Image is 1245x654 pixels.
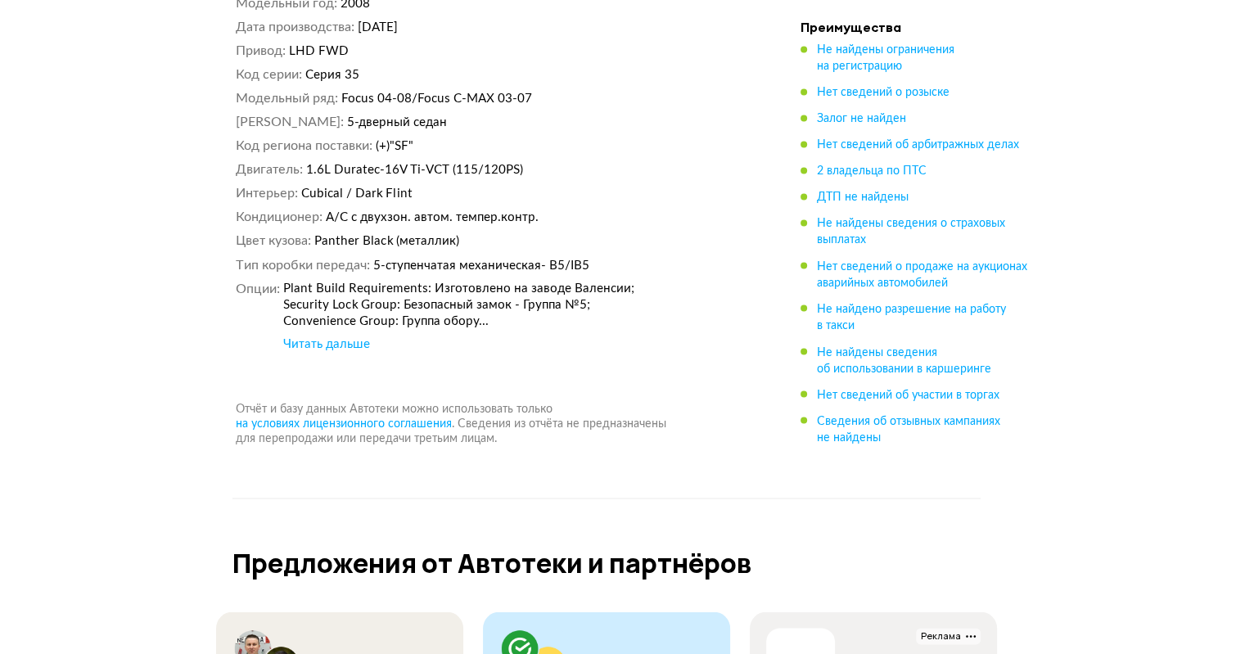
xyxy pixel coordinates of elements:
[236,185,298,202] dt: Интерьер
[216,401,771,445] div: Отчёт и базу данных Автотеки можно использовать только . Сведения из отчёта не предназначены для ...
[817,303,1006,331] span: Не найдено разрешение на работу в такси
[236,19,354,36] dt: Дата производства
[236,43,286,60] dt: Привод
[236,280,280,352] dt: Опции
[301,187,413,200] span: Cubical / Dark Flint
[817,44,954,72] span: Не найдены ограничения на регистрацию
[236,138,372,155] dt: Код региона поставки
[921,629,961,643] span: Реклама
[289,45,349,57] span: LHD FWD
[817,113,906,124] span: Залог не найден
[236,232,311,250] dt: Цвет кузова
[916,628,981,644] span: Реклама
[817,87,950,98] span: Нет сведений о розыске
[347,116,447,129] span: 5-дверный седан
[358,21,398,34] span: [DATE]
[305,69,359,81] span: Серия 35
[236,114,344,131] dt: [PERSON_NAME]
[801,19,1030,35] h4: Преимущества
[236,90,338,107] dt: Модельный ряд
[373,259,589,271] span: 5-ступенчатая механическая- B5/IB5
[817,414,1000,442] span: Сведения об отзывных кампаниях не найдены
[817,192,909,203] span: ДТП не найдены
[817,260,1027,288] span: Нет сведений о продаже на аукционах аварийных автомобилей
[341,92,532,105] span: Focus 04-08/Focus C-MAX 03-07
[817,165,927,177] span: 2 владельца по ПТС
[326,211,539,223] span: А/С с двухзон. автом. темпер.контр.
[314,235,459,247] span: Panther Black (металлик)
[236,256,370,273] dt: Тип коробки передач
[306,164,523,176] span: 1.6L Duratec-16V Ti-VCT (115/120PS)
[236,66,302,83] dt: Код серии
[817,345,991,373] span: Не найдены сведения об использовании в каршеринге
[283,280,751,329] div: Plant Build Requirements: Изготовлено на заводе Валенсии; Security Lock Group: Безопасный замок -...
[283,336,370,352] div: Читать дальше
[376,140,413,152] span: (+)"SF"
[232,544,751,580] span: Предложения от Автотеки и партнёров
[817,139,1019,151] span: Нет сведений об арбитражных делах
[817,388,999,399] span: Нет сведений об участии в торгах
[236,209,323,226] dt: Кондиционер
[817,218,1005,246] span: Не найдены сведения о страховых выплатах
[236,161,303,178] dt: Двигатель
[236,417,452,429] span: на условиях лицензионного соглашения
